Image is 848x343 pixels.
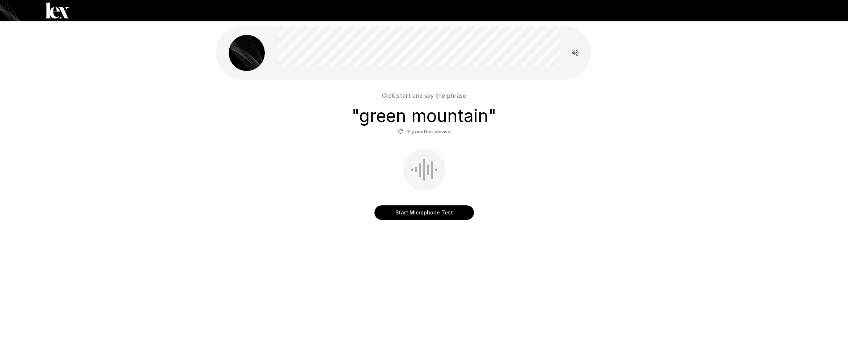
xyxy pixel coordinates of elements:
[374,205,474,220] button: Start Microphone Test
[396,126,452,137] button: Try another phrase
[229,35,265,71] img: lex_avatar2.png
[568,46,582,60] button: Read questions aloud
[382,91,466,100] p: Click start and say the phrase
[352,106,496,126] h3: " green mountain "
